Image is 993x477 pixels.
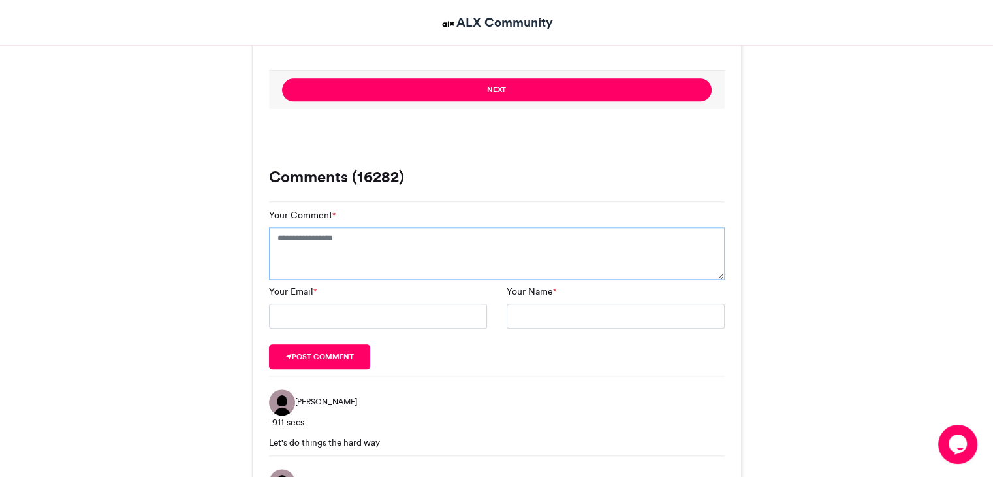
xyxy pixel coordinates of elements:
img: Anita [269,389,295,416]
button: Next [282,78,712,101]
div: Let's do things the hard way [269,436,725,449]
h3: Comments (16282) [269,169,725,185]
span: [PERSON_NAME] [295,396,357,408]
div: -911 secs [269,416,725,429]
label: Your Comment [269,208,336,222]
button: Post comment [269,344,371,369]
img: ALX Community [440,16,456,32]
iframe: chat widget [938,425,980,464]
label: Your Name [507,285,556,299]
a: ALX Community [440,13,553,32]
label: Your Email [269,285,317,299]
